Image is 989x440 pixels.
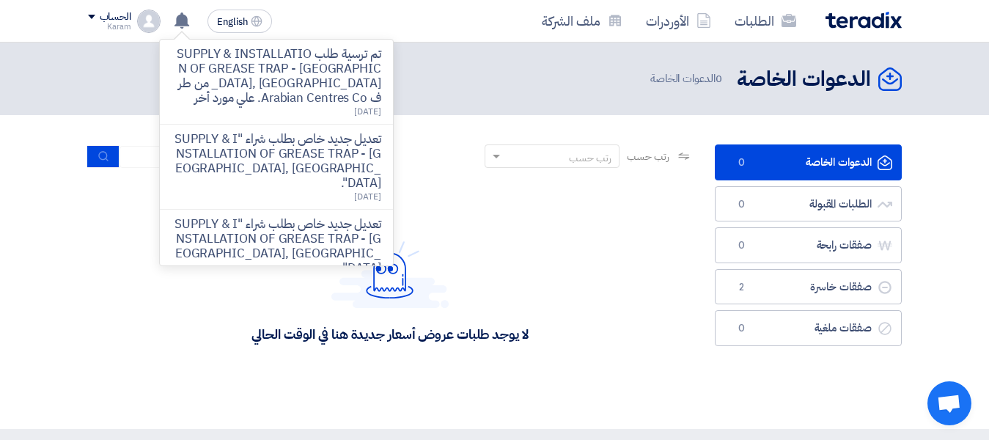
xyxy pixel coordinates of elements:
[331,237,449,308] img: Hello
[137,10,161,33] img: profile_test.png
[733,321,751,336] span: 0
[172,217,381,276] p: تعديل جديد خاص بطلب شراء "SUPPLY & INSTALLATION OF GREASE TRAP - [GEOGRAPHIC_DATA], [GEOGRAPHIC_D...
[120,146,325,168] input: ابحث بعنوان أو رقم الطلب
[733,280,751,295] span: 2
[634,4,723,38] a: الأوردرات
[716,70,722,87] span: 0
[88,23,131,31] div: Karam
[354,190,380,203] span: [DATE]
[733,238,751,253] span: 0
[530,4,634,38] a: ملف الشركة
[650,70,725,87] span: الدعوات الخاصة
[172,47,381,106] p: تم ترسية طلب SUPPLY & INSTALLATION OF GREASE TRAP - [GEOGRAPHIC_DATA], [GEOGRAPHIC_DATA] من طرف A...
[715,144,902,180] a: الدعوات الخاصة0
[733,197,751,212] span: 0
[723,4,808,38] a: الطلبات
[927,381,971,425] div: Open chat
[737,65,871,94] h2: الدعوات الخاصة
[354,105,380,118] span: [DATE]
[251,326,528,342] div: لا يوجد طلبات عروض أسعار جديدة هنا في الوقت الحالي
[715,269,902,305] a: صفقات خاسرة2
[172,132,381,191] p: تعديل جديد خاص بطلب شراء "SUPPLY & INSTALLATION OF GREASE TRAP - [GEOGRAPHIC_DATA], [GEOGRAPHIC_D...
[100,11,131,23] div: الحساب
[627,149,669,164] span: رتب حسب
[569,150,611,166] div: رتب حسب
[826,12,902,29] img: Teradix logo
[217,17,248,27] span: English
[715,186,902,222] a: الطلبات المقبولة0
[733,155,751,170] span: 0
[715,310,902,346] a: صفقات ملغية0
[207,10,272,33] button: English
[715,227,902,263] a: صفقات رابحة0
